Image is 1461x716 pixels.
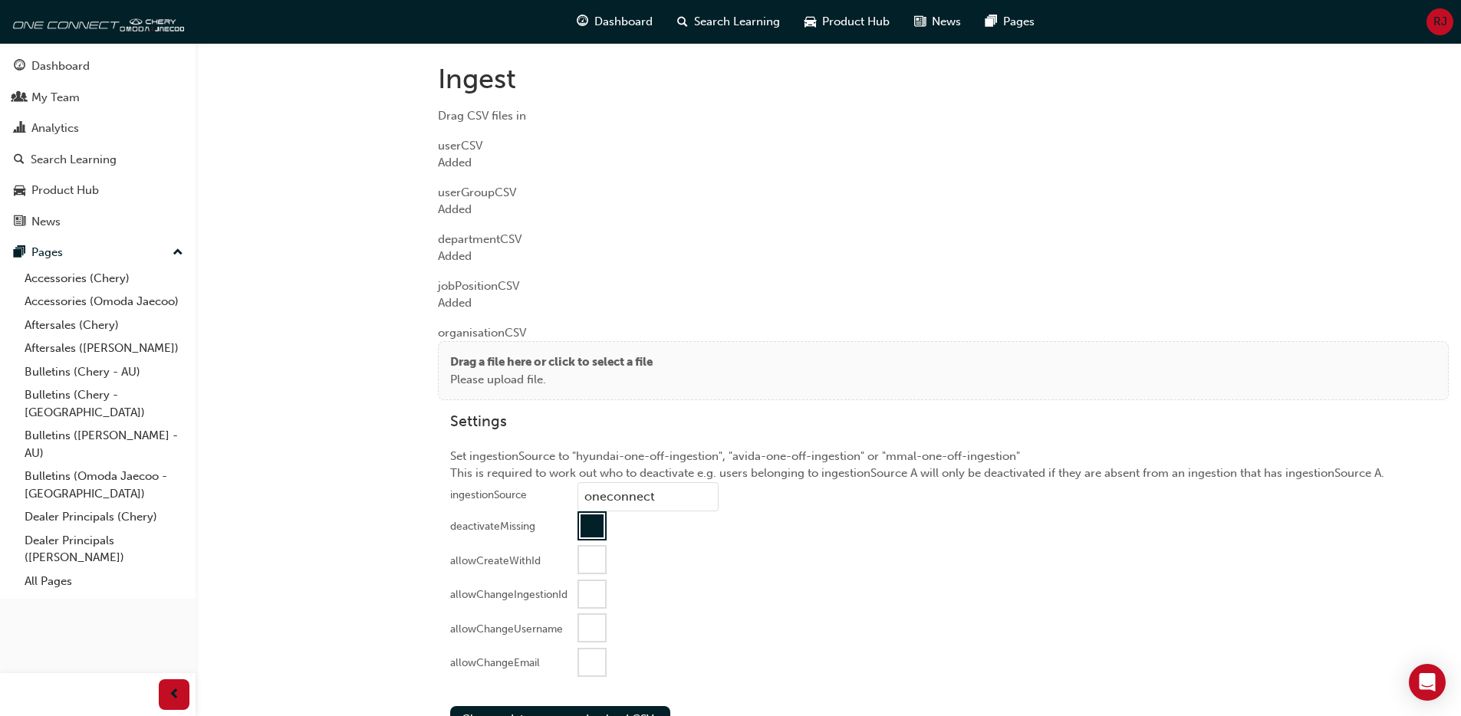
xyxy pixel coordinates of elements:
button: DashboardMy TeamAnalyticsSearch LearningProduct HubNews [6,49,189,238]
a: Analytics [6,114,189,143]
span: prev-icon [169,685,180,705]
span: guage-icon [14,60,25,74]
a: Bulletins (Omoda Jaecoo - [GEOGRAPHIC_DATA]) [18,465,189,505]
div: organisation CSV [438,312,1449,401]
a: News [6,208,189,236]
span: chart-icon [14,122,25,136]
div: department CSV [438,218,1449,265]
span: guage-icon [577,12,588,31]
span: car-icon [14,184,25,198]
div: Analytics [31,120,79,137]
span: pages-icon [986,12,997,31]
a: car-iconProduct Hub [792,6,902,38]
a: All Pages [18,570,189,593]
span: news-icon [914,12,926,31]
div: allowChangeUsername [450,622,563,637]
span: people-icon [14,91,25,105]
div: allowChangeIngestionId [450,587,568,603]
a: Dealer Principals (Chery) [18,505,189,529]
div: Dashboard [31,57,90,75]
div: Added [438,201,1449,218]
img: oneconnect [8,6,184,37]
div: Open Intercom Messenger [1409,664,1446,701]
span: car-icon [805,12,816,31]
div: allowChangeEmail [450,655,540,671]
span: pages-icon [14,246,25,260]
a: Dealer Principals ([PERSON_NAME]) [18,529,189,570]
div: Set ingestionSource to "hyundai-one-off-ingestion", "avida-one-off-ingestion" or "mmal-one-off-in... [438,400,1449,694]
a: Product Hub [6,176,189,205]
a: Bulletins (Chery - [GEOGRAPHIC_DATA]) [18,383,189,424]
span: News [932,13,961,31]
p: Please upload file. [450,371,653,389]
a: pages-iconPages [973,6,1047,38]
a: Bulletins ([PERSON_NAME] - AU) [18,424,189,465]
div: Added [438,294,1449,312]
a: Accessories (Chery) [18,267,189,291]
span: search-icon [14,153,25,167]
a: Search Learning [6,146,189,174]
button: Pages [6,238,189,267]
span: search-icon [677,12,688,31]
div: deactivateMissing [450,519,535,534]
input: ingestionSource [577,482,719,511]
div: user CSV [438,125,1449,172]
span: Pages [1003,13,1035,31]
a: Dashboard [6,52,189,80]
div: News [31,213,61,231]
span: Product Hub [822,13,890,31]
div: My Team [31,89,80,107]
div: jobPosition CSV [438,265,1449,312]
div: Search Learning [31,151,117,169]
h3: Settings [450,412,1436,430]
span: news-icon [14,215,25,229]
span: up-icon [173,243,183,263]
a: guage-iconDashboard [564,6,665,38]
div: Added [438,248,1449,265]
div: Pages [31,244,63,261]
a: search-iconSearch Learning [665,6,792,38]
div: Drag a file here or click to select a filePlease upload file. [438,341,1449,400]
span: RJ [1433,13,1447,31]
p: Drag a file here or click to select a file [450,353,653,371]
button: RJ [1426,8,1453,35]
a: Accessories (Omoda Jaecoo) [18,290,189,314]
h1: Ingest [438,62,1449,96]
a: Aftersales ([PERSON_NAME]) [18,337,189,360]
div: userGroup CSV [438,172,1449,218]
div: Drag CSV files in [438,107,1449,125]
div: Product Hub [31,182,99,199]
a: Aftersales (Chery) [18,314,189,337]
a: news-iconNews [902,6,973,38]
a: My Team [6,84,189,112]
div: Added [438,154,1449,172]
div: ingestionSource [450,488,527,503]
span: Search Learning [694,13,780,31]
a: Bulletins (Chery - AU) [18,360,189,384]
div: allowCreateWithId [450,553,541,569]
span: Dashboard [594,13,653,31]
